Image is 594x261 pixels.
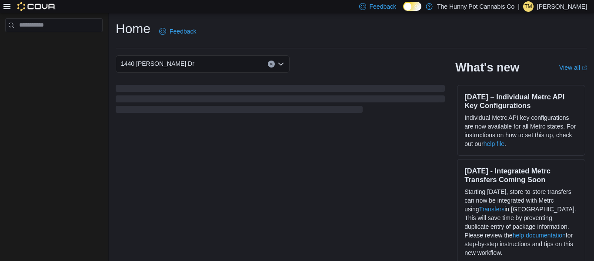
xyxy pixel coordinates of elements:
[513,232,566,239] a: help documentation
[518,1,520,12] p: |
[524,1,532,12] span: TM
[523,1,534,12] div: Teah Merrington
[464,166,578,184] h3: [DATE] - Integrated Metrc Transfers Coming Soon
[116,87,445,115] span: Loading
[170,27,196,36] span: Feedback
[464,92,578,110] h3: [DATE] – Individual Metrc API Key Configurations
[537,1,587,12] p: [PERSON_NAME]
[484,140,504,147] a: help file
[464,113,578,148] p: Individual Metrc API key configurations are now available for all Metrc states. For instructions ...
[370,2,396,11] span: Feedback
[121,58,194,69] span: 1440 [PERSON_NAME] Dr
[156,23,200,40] a: Feedback
[17,2,56,11] img: Cova
[437,1,514,12] p: The Hunny Pot Cannabis Co
[479,206,505,213] a: Transfers
[116,20,150,37] h1: Home
[277,61,284,68] button: Open list of options
[455,61,519,75] h2: What's new
[403,2,421,11] input: Dark Mode
[559,64,587,71] a: View allExternal link
[5,34,103,55] nav: Complex example
[268,61,275,68] button: Clear input
[464,187,578,257] p: Starting [DATE], store-to-store transfers can now be integrated with Metrc using in [GEOGRAPHIC_D...
[582,65,587,71] svg: External link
